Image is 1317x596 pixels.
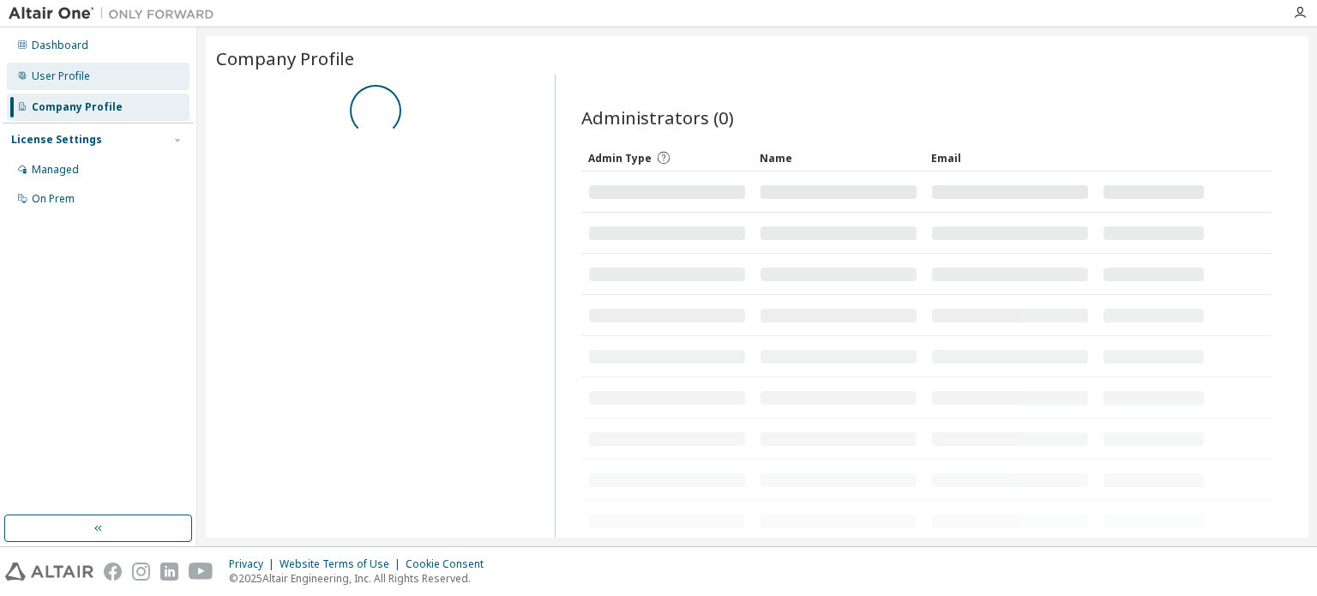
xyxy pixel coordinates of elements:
div: User Profile [32,69,90,83]
div: Email [931,144,1089,172]
div: License Settings [11,133,102,147]
p: © 2025 Altair Engineering, Inc. All Rights Reserved. [229,571,494,586]
span: Administrators (0) [581,105,734,129]
div: On Prem [32,192,75,206]
div: Company Profile [32,100,123,114]
div: Website Terms of Use [280,557,406,571]
div: Managed [32,163,79,177]
img: youtube.svg [189,563,213,581]
img: facebook.svg [104,563,122,581]
img: Altair One [9,5,223,22]
div: Privacy [229,557,280,571]
span: Company Profile [216,46,354,70]
div: Dashboard [32,39,88,52]
img: altair_logo.svg [5,563,93,581]
img: linkedin.svg [160,563,178,581]
div: Cookie Consent [406,557,494,571]
img: instagram.svg [132,563,150,581]
span: Admin Type [588,151,652,166]
div: Name [760,144,917,172]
